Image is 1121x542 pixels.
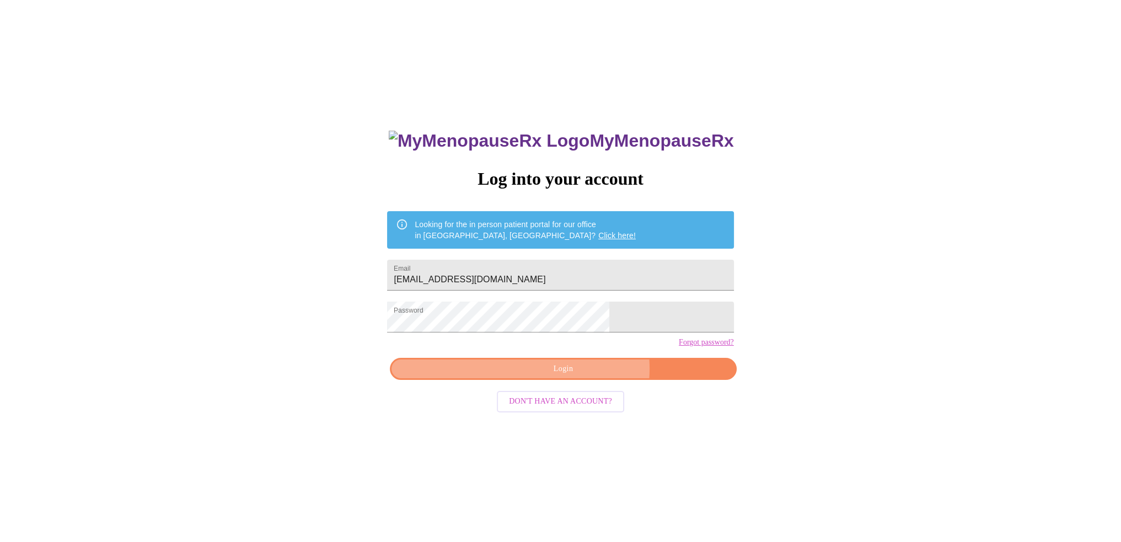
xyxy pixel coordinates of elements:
[389,131,734,151] h3: MyMenopauseRx
[497,391,624,412] button: Don't have an account?
[598,231,636,240] a: Click here!
[415,214,636,245] div: Looking for the in person patient portal for our office in [GEOGRAPHIC_DATA], [GEOGRAPHIC_DATA]?
[390,358,736,380] button: Login
[389,131,589,151] img: MyMenopauseRx Logo
[403,362,723,376] span: Login
[494,396,627,405] a: Don't have an account?
[387,169,733,189] h3: Log into your account
[509,395,612,409] span: Don't have an account?
[679,338,734,347] a: Forgot password?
